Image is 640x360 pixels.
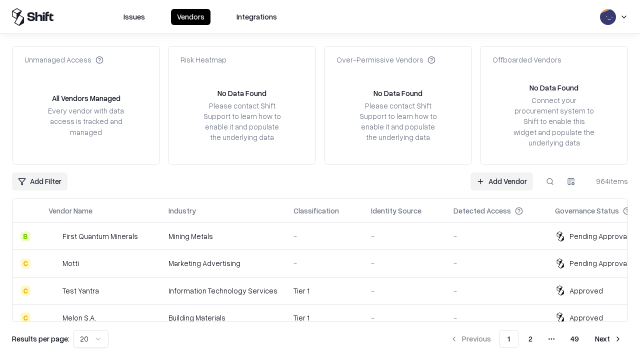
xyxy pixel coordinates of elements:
[200,100,283,143] div: Please contact Shift Support to learn how to enable it and populate the underlying data
[217,88,266,98] div: No Data Found
[453,312,539,323] div: -
[293,285,355,296] div: Tier 1
[520,330,540,348] button: 2
[356,100,439,143] div: Please contact Shift Support to learn how to enable it and populate the underlying data
[48,258,58,268] img: Motti
[52,93,120,103] div: All Vendors Managed
[293,231,355,241] div: -
[168,205,196,216] div: Industry
[569,258,628,268] div: Pending Approval
[48,205,92,216] div: Vendor Name
[48,285,58,295] img: Test Yantra
[371,231,437,241] div: -
[20,231,30,241] div: B
[453,285,539,296] div: -
[470,172,533,190] a: Add Vendor
[569,312,603,323] div: Approved
[44,105,127,137] div: Every vendor with data access is tracked and managed
[20,285,30,295] div: C
[293,258,355,268] div: -
[499,330,518,348] button: 1
[453,205,511,216] div: Detected Access
[117,9,151,25] button: Issues
[373,88,422,98] div: No Data Found
[371,312,437,323] div: -
[168,312,277,323] div: Building Materials
[555,205,619,216] div: Governance Status
[453,231,539,241] div: -
[62,312,96,323] div: Melon S.A.
[62,285,99,296] div: Test Yantra
[293,312,355,323] div: Tier 1
[180,54,226,65] div: Risk Heatmap
[444,330,628,348] nav: pagination
[371,285,437,296] div: -
[529,82,578,93] div: No Data Found
[336,54,435,65] div: Over-Permissive Vendors
[453,258,539,268] div: -
[562,330,587,348] button: 49
[168,258,277,268] div: Marketing Advertising
[171,9,210,25] button: Vendors
[48,312,58,322] img: Melon S.A.
[62,231,138,241] div: First Quantum Minerals
[569,285,603,296] div: Approved
[12,172,67,190] button: Add Filter
[569,231,628,241] div: Pending Approval
[48,231,58,241] img: First Quantum Minerals
[492,54,561,65] div: Offboarded Vendors
[371,205,421,216] div: Identity Source
[20,258,30,268] div: C
[20,312,30,322] div: C
[24,54,103,65] div: Unmanaged Access
[588,176,628,186] div: 964 items
[589,330,628,348] button: Next
[230,9,283,25] button: Integrations
[62,258,79,268] div: Motti
[293,205,339,216] div: Classification
[12,333,69,344] p: Results per page:
[512,95,595,148] div: Connect your procurement system to Shift to enable this widget and populate the underlying data
[168,231,277,241] div: Mining Metals
[371,258,437,268] div: -
[168,285,277,296] div: Information Technology Services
